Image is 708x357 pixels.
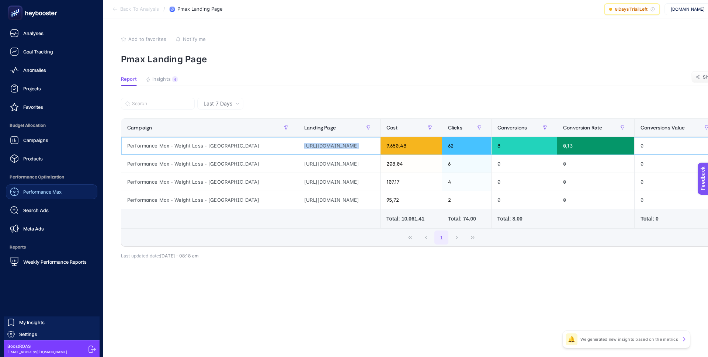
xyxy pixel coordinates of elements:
span: Weekly Performance Reports [23,259,87,265]
div: 0 [557,191,634,209]
div: Total: 10.061.41 [386,215,436,222]
a: Performance Max [6,184,97,199]
button: Add to favorites [121,36,166,42]
a: Analyses [6,26,97,41]
a: Products [6,151,97,166]
span: Notify me [183,36,206,42]
div: 2 [442,191,491,209]
a: Goal Tracking [6,44,97,59]
input: Search [132,101,190,107]
span: Projects [23,86,41,91]
a: Favorites [6,100,97,114]
div: 4 [442,173,491,191]
span: Insights [152,76,171,82]
div: Performance Max - Weight Loss - [GEOGRAPHIC_DATA] [121,137,298,155]
span: Products [23,156,43,162]
div: 9.650,48 [381,137,442,155]
span: Budget Allocation [6,118,97,133]
span: Pmax Landing Page [177,6,223,12]
span: Conversion Rate [563,125,602,131]
span: / [163,6,165,12]
span: Clicks [448,125,462,131]
div: 0 [492,155,557,173]
span: Landing Page [304,125,336,131]
a: Search Ads [6,203,97,218]
a: My Insights [4,316,100,328]
span: Conversions [497,125,527,131]
div: Performance Max - Weight Loss - [GEOGRAPHIC_DATA] [121,173,298,191]
div: 6 [442,155,491,173]
span: My Insights [19,319,45,325]
div: 4 [172,76,178,82]
span: [DATE]・08:18 am [160,253,198,259]
div: 62 [442,137,491,155]
span: Campaigns [23,137,48,143]
span: Add to favorites [128,36,166,42]
span: Feedback [4,2,28,8]
span: Favorites [23,104,43,110]
button: 1 [434,231,448,245]
div: 0 [492,173,557,191]
a: Campaigns [6,133,97,148]
span: Conversions Value [641,125,685,131]
div: 8 [492,137,557,155]
span: Performance Optimization [6,170,97,184]
span: Settings [19,331,37,337]
span: 8 Days Trial Left [615,6,648,12]
a: Anomalies [6,63,97,77]
span: Analyses [23,30,44,36]
div: 0 [492,191,557,209]
div: 0,13 [557,137,634,155]
span: Campaign [127,125,152,131]
span: Meta Ads [23,226,44,232]
span: Goal Tracking [23,49,53,55]
div: Performance Max - Weight Loss - [GEOGRAPHIC_DATA] [121,155,298,173]
div: 95,72 [381,191,442,209]
span: [EMAIL_ADDRESS][DOMAIN_NAME] [7,349,67,355]
div: [URL][DOMAIN_NAME] [298,137,380,155]
a: Weekly Performance Reports [6,254,97,269]
span: Report [121,76,137,82]
div: 0 [557,155,634,173]
span: Last 7 Days [204,100,232,107]
div: [URL][DOMAIN_NAME] [298,191,380,209]
span: Cost [386,125,398,131]
div: 107,17 [381,173,442,191]
div: [URL][DOMAIN_NAME] [298,155,380,173]
div: Total: 74.00 [448,215,485,222]
button: Notify me [176,36,206,42]
span: Last updated date: [121,253,160,259]
div: [URL][DOMAIN_NAME] [298,173,380,191]
div: Performance Max - Weight Loss - [GEOGRAPHIC_DATA] [121,191,298,209]
span: BoostROAS [7,343,67,349]
span: Reports [6,240,97,254]
div: 0 [557,173,634,191]
a: Meta Ads [6,221,97,236]
div: Total: 8.00 [497,215,551,222]
span: Search Ads [23,207,49,213]
span: Anomalies [23,67,46,73]
a: Settings [4,328,100,340]
span: Performance Max [23,189,62,195]
span: Back To Analysis [120,6,159,12]
div: 208,04 [381,155,442,173]
a: Projects [6,81,97,96]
